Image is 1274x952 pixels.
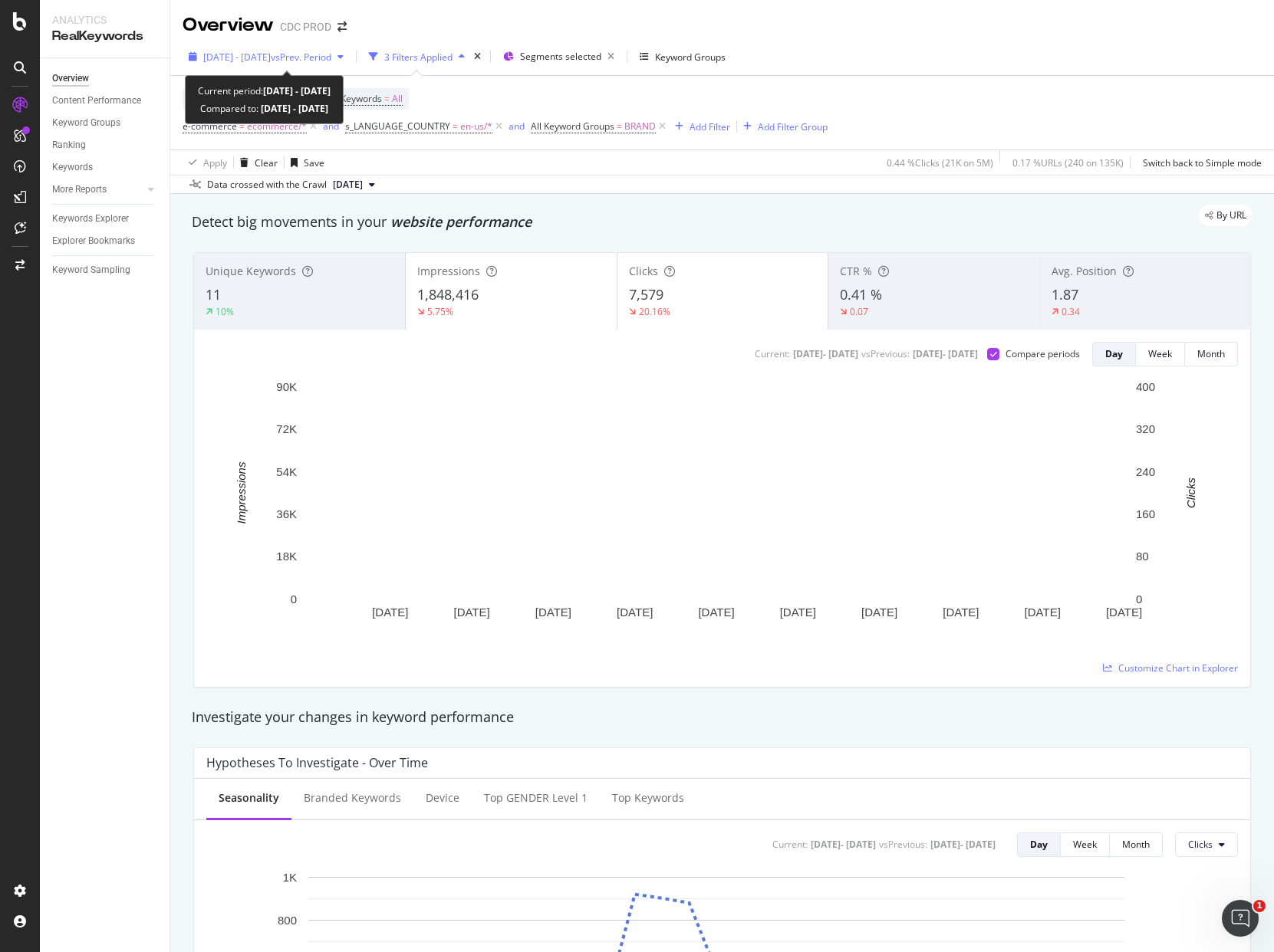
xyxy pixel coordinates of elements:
span: Clicks [629,264,658,278]
button: 3 Filters Applied [363,44,471,69]
a: More Reports [52,182,143,198]
div: legacy label [1199,205,1253,226]
div: times [471,49,484,64]
div: 5.75% [427,305,453,318]
iframe: Intercom live chat [1222,900,1259,937]
text: 400 [1136,380,1155,393]
text: Clicks [1184,477,1197,507]
div: Branded Keywords [304,790,401,806]
button: Clear [234,150,278,175]
text: 160 [1136,507,1155,520]
div: Device [426,790,459,806]
div: Investigate your changes in keyword performance [192,707,1253,727]
div: Day [1030,838,1048,851]
span: ecommerce/* [247,116,307,137]
text: [DATE] [780,606,816,619]
span: = [239,120,245,133]
div: vs Previous : [879,838,927,851]
b: [DATE] - [DATE] [263,84,331,97]
text: 80 [1136,550,1149,563]
div: Switch back to Simple mode [1143,156,1262,169]
button: Week [1136,342,1185,366]
span: 7,579 [629,285,663,304]
span: By URL [1216,211,1246,220]
div: Overview [52,71,89,87]
button: [DATE] [327,176,381,194]
span: s_LANGUAGE_COUNTRY [345,120,450,133]
div: Month [1122,838,1150,851]
button: Save [285,150,324,175]
div: CDC PROD [280,19,331,34]
div: 0.34 [1062,305,1080,318]
span: en-us/* [460,116,492,137]
b: [DATE] - [DATE] [258,102,328,115]
span: e-commerce [183,120,237,133]
div: Seasonality [219,790,279,806]
div: [DATE] - [DATE] [930,838,996,851]
text: [DATE] [698,606,734,619]
div: Current: [772,838,808,851]
span: 1.87 [1052,285,1078,304]
span: = [384,92,390,105]
button: Month [1185,342,1238,366]
div: vs Previous : [861,347,910,360]
div: 20.16% [639,305,670,318]
span: Avg. Position [1052,264,1117,278]
span: Clicks [1188,838,1213,851]
div: Data crossed with the Crawl [207,178,327,192]
a: Overview [52,71,159,87]
button: Day [1092,342,1136,366]
div: 0.17 % URLs ( 240 on 135K ) [1012,156,1124,169]
text: Impressions [235,461,248,524]
div: RealKeywords [52,28,157,45]
div: More Reports [52,182,107,198]
div: 10% [216,305,234,318]
div: and [509,120,525,133]
button: and [323,119,339,133]
button: Add Filter Group [737,117,828,136]
div: [DATE] - [DATE] [811,838,876,851]
text: 72K [276,422,297,435]
text: 240 [1136,465,1155,478]
div: Add Filter [690,120,730,133]
span: Segments selected [520,50,601,63]
text: 18K [276,550,297,563]
text: 36K [276,507,297,520]
button: Month [1110,832,1163,857]
div: Keywords [52,159,93,176]
div: Week [1073,838,1097,851]
text: 0 [1136,593,1142,606]
span: 1 [1253,900,1266,912]
div: Hypotheses to Investigate - Over Time [206,755,428,770]
button: Keyword Groups [634,44,732,69]
div: Current period: [198,82,331,100]
text: [DATE] [943,606,979,619]
a: Keyword Groups [52,115,159,131]
div: Explorer Bookmarks [52,233,135,249]
text: [DATE] [1106,606,1142,619]
span: CTR % [840,264,872,278]
text: [DATE] [617,606,653,619]
div: 3 Filters Applied [384,51,453,64]
button: Segments selected [497,44,621,69]
text: 0 [291,593,297,606]
div: Analytics [52,12,157,28]
div: Top Keywords [612,790,684,806]
span: All [392,88,403,110]
div: 0.07 [850,305,868,318]
span: vs Prev. Period [271,51,331,64]
div: Ranking [52,137,86,153]
div: Day [1105,347,1123,360]
div: Top GENDER Level 1 [484,790,588,806]
a: Ranking [52,137,159,153]
a: Keywords [52,159,159,176]
text: [DATE] [453,606,489,619]
div: A chart. [206,379,1226,645]
div: Current: [755,347,790,360]
span: = [453,120,458,133]
div: and [323,120,339,133]
text: 800 [278,914,297,927]
div: Content Performance [52,93,141,109]
text: 320 [1136,422,1155,435]
div: Keyword Groups [655,51,726,64]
